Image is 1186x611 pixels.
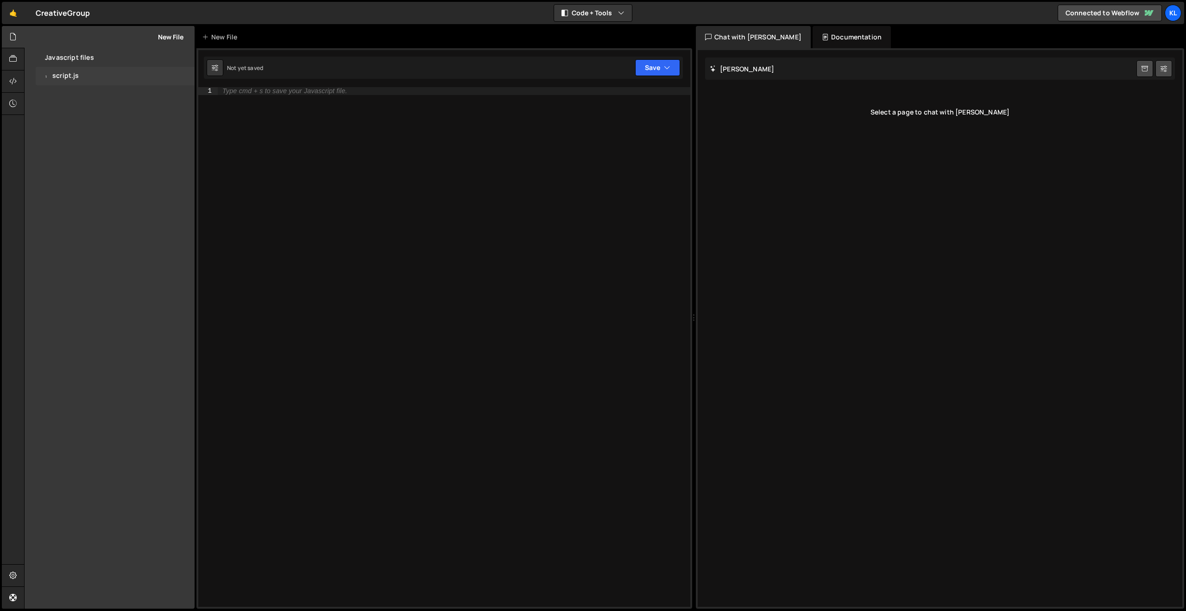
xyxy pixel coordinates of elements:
div: Select a page to chat with [PERSON_NAME] [705,94,1175,131]
h2: Files [36,32,52,42]
div: Chat with [PERSON_NAME] [696,26,811,48]
div: 1 [198,87,218,95]
div: Documentation [813,26,891,48]
div: Not yet saved [227,64,263,72]
div: script.js [52,72,79,80]
button: New File [149,33,183,41]
div: New File [202,32,241,42]
span: 1 [44,73,49,81]
a: Connected to Webflow [1058,5,1162,21]
div: CreativeGroup [36,7,90,19]
div: Javascript files [25,48,195,67]
h2: [PERSON_NAME] [710,64,774,73]
button: Save [635,59,680,76]
a: Kl [1165,5,1181,21]
a: 🤙 [2,2,25,24]
button: Code + Tools [554,5,632,21]
div: Type cmd + s to save your Javascript file. [222,88,347,95]
div: 14692/38069.js [36,67,195,85]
